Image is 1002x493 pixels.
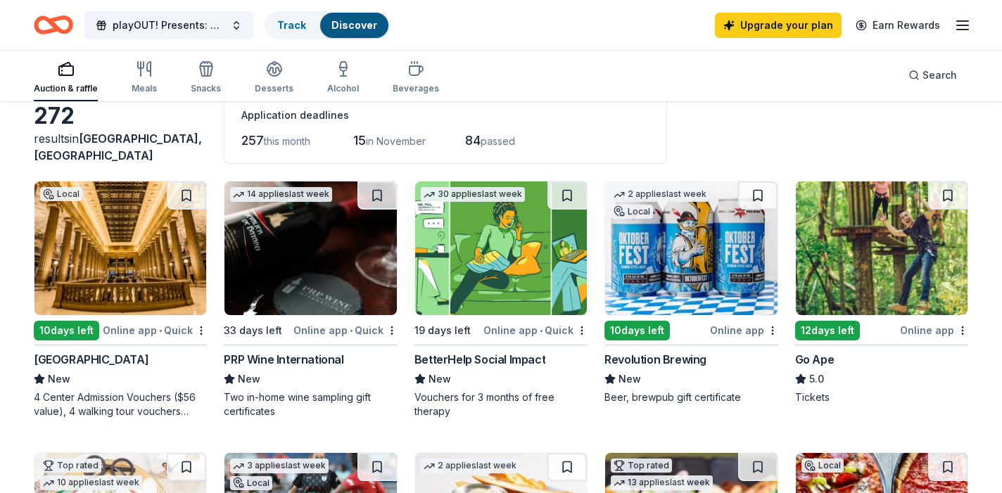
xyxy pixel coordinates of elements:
[191,83,221,94] div: Snacks
[611,205,653,219] div: Local
[241,133,264,148] span: 257
[224,181,397,418] a: Image for PRP Wine International14 applieslast week33 days leftOnline app•QuickPRP Wine Internati...
[224,181,396,315] img: Image for PRP Wine International
[34,130,207,164] div: results
[48,371,70,388] span: New
[331,19,377,31] a: Discover
[414,322,471,339] div: 19 days left
[159,325,162,336] span: •
[611,459,672,473] div: Top rated
[393,55,439,101] button: Beverages
[795,351,835,368] div: Go Ape
[393,83,439,94] div: Beverages
[132,83,157,94] div: Meals
[103,321,207,339] div: Online app Quick
[34,8,73,41] a: Home
[353,133,366,148] span: 15
[264,135,310,147] span: this month
[34,55,98,101] button: Auction & raffle
[230,187,332,202] div: 14 applies last week
[421,187,525,202] div: 30 applies last week
[414,390,588,418] div: Vouchers for 3 months of free therapy
[113,17,225,34] span: playOUT! Presents: HEAVY
[224,351,343,368] div: PRP Wine International
[715,13,842,38] a: Upgrade your plan
[604,351,706,368] div: Revolution Brewing
[327,83,359,94] div: Alcohol
[795,181,968,404] a: Image for Go Ape12days leftOnline appGo Ape5.0Tickets
[922,67,957,84] span: Search
[414,351,545,368] div: BetterHelp Social Impact
[900,321,968,339] div: Online app
[34,132,202,162] span: in
[40,459,101,473] div: Top rated
[34,181,207,418] a: Image for Chicago Architecture CenterLocal10days leftOnline app•Quick[GEOGRAPHIC_DATA]New4 Center...
[604,181,778,404] a: Image for Revolution Brewing2 applieslast weekLocal10days leftOnline appRevolution BrewingNewBeer...
[611,475,713,490] div: 13 applies last week
[611,187,709,202] div: 2 applies last week
[40,475,142,490] div: 10 applies last week
[255,83,293,94] div: Desserts
[34,83,98,94] div: Auction & raffle
[34,390,207,418] div: 4 Center Admission Vouchers ($56 value), 4 walking tour vouchers ($120 value, includes Center Adm...
[277,19,306,31] a: Track
[809,371,824,388] span: 5.0
[796,181,968,315] img: Image for Go Ape
[293,321,398,339] div: Online app Quick
[710,321,778,339] div: Online app
[604,321,670,340] div: 10 days left
[132,55,157,101] button: Meals
[34,132,202,162] span: [GEOGRAPHIC_DATA], [GEOGRAPHIC_DATA]
[265,11,390,39] button: TrackDiscover
[224,322,282,339] div: 33 days left
[605,181,777,315] img: Image for Revolution Brewing
[34,321,99,340] div: 10 days left
[483,321,588,339] div: Online app Quick
[795,390,968,404] div: Tickets
[34,102,207,130] div: 272
[366,135,426,147] span: in November
[241,107,649,124] div: Application deadlines
[540,325,543,336] span: •
[429,371,451,388] span: New
[40,187,82,201] div: Local
[34,351,148,368] div: [GEOGRAPHIC_DATA]
[84,11,253,39] button: playOUT! Presents: HEAVY
[847,13,949,38] a: Earn Rewards
[350,325,353,336] span: •
[414,181,588,418] a: Image for BetterHelp Social Impact30 applieslast week19 days leftOnline app•QuickBetterHelp Socia...
[415,181,587,315] img: Image for BetterHelp Social Impact
[795,321,860,340] div: 12 days left
[619,371,641,388] span: New
[327,55,359,101] button: Alcohol
[897,61,968,89] button: Search
[255,55,293,101] button: Desserts
[481,135,515,147] span: passed
[604,390,778,404] div: Beer, brewpub gift certificate
[465,133,481,148] span: 84
[238,371,260,388] span: New
[191,55,221,101] button: Snacks
[224,390,397,418] div: Two in-home wine sampling gift certificates
[801,459,844,473] div: Local
[34,181,206,315] img: Image for Chicago Architecture Center
[230,476,272,490] div: Local
[230,459,329,473] div: 3 applies last week
[421,459,519,473] div: 2 applies last week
